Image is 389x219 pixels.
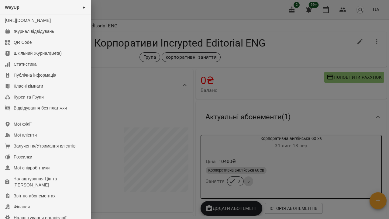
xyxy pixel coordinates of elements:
[14,61,37,67] div: Статистика
[14,165,50,171] div: Мої співробітники
[83,5,86,10] span: ►
[5,18,51,23] a: [URL][DOMAIN_NAME]
[14,193,56,199] div: Звіт по абонементах
[14,28,54,34] div: Журнал відвідувань
[14,72,56,78] div: Публічна інформація
[14,143,76,149] div: Залучення/Утримання клієнтів
[14,39,32,45] div: QR Code
[14,132,37,138] div: Мої клієнти
[14,94,44,100] div: Курси та Групи
[14,204,30,210] div: Фінанси
[5,5,19,10] span: WayUp
[14,121,32,127] div: Мої філії
[14,83,43,89] div: Класні кімнати
[14,105,67,111] div: Відвідування без платіжки
[13,176,86,188] div: Налаштування Цін та [PERSON_NAME]
[14,50,62,56] div: Шкільний Журнал(Beta)
[14,154,32,160] div: Розсилки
